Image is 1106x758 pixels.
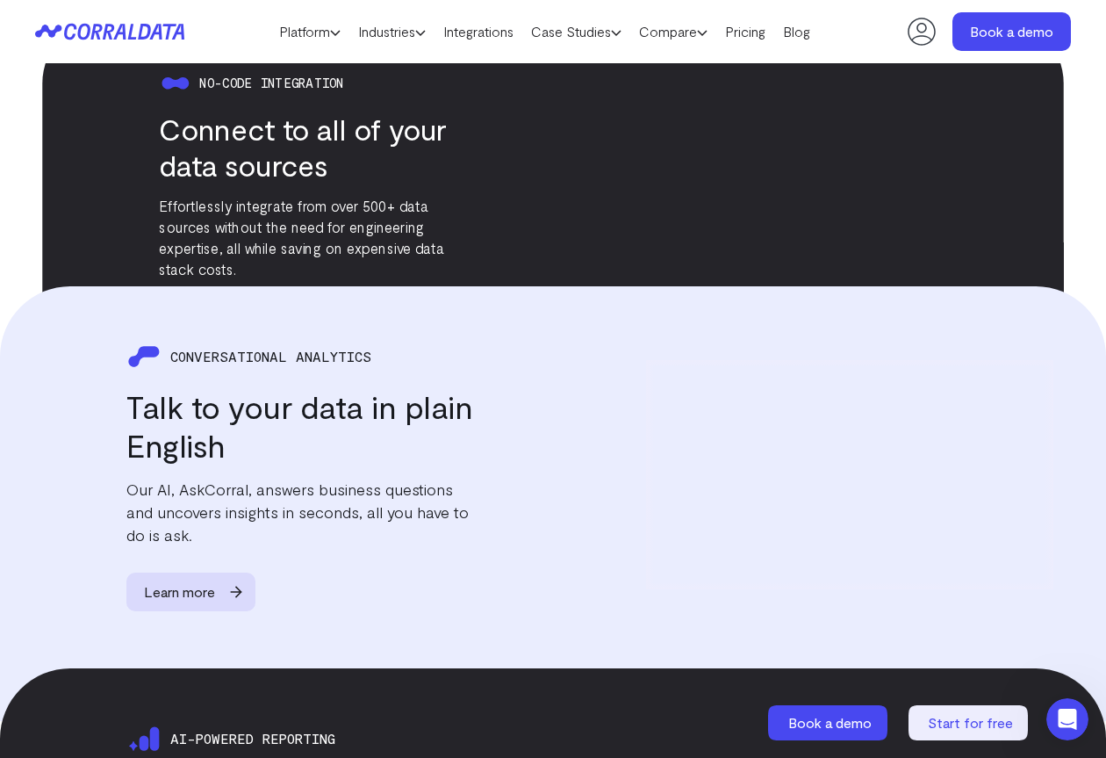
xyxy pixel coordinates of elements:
a: Compare [630,18,716,45]
p: Effortlessly integrate from over 500+ data sources without the need for engineering expertise, al... [159,194,480,278]
a: Case Studies [522,18,630,45]
span: Book a demo [788,714,872,731]
h3: Talk to your data in plain English [126,387,474,465]
span: Ai-powered reporting [170,731,335,747]
span: CONVERSATIONAL ANALYTICS [170,349,371,365]
a: Start for free [908,705,1031,740]
a: Blog [774,18,819,45]
span: Learn more [126,573,233,611]
a: Book a demo [952,12,1071,51]
a: Integrations [434,18,522,45]
a: Platform [270,18,349,45]
a: Pricing [716,18,774,45]
span: No-code integration [199,76,343,90]
h3: Connect to all of your data sources [159,111,480,182]
iframe: Intercom live chat [1046,698,1088,740]
p: Our AI, AskCorral, answers business questions and uncovers insights in seconds, all you have to d... [126,478,474,546]
span: Start for free [928,714,1013,731]
a: Book a demo [768,705,891,740]
a: Industries [349,18,434,45]
a: Learn more [126,573,271,611]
